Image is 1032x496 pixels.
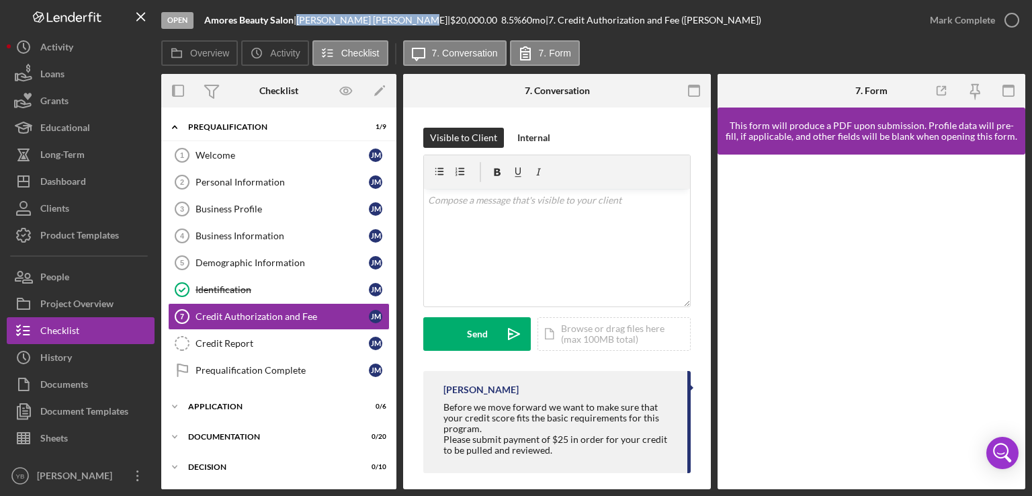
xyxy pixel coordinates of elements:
tspan: 3 [180,205,184,213]
div: 0 / 10 [362,463,386,471]
text: YB [16,472,25,480]
div: Before we move forward we want to make sure that your credit score fits the basic requirements fo... [443,402,674,434]
button: YB[PERSON_NAME] [7,462,155,489]
div: Demographic Information [196,257,369,268]
button: Sheets [7,425,155,452]
button: Activity [241,40,308,66]
div: | 7. Credit Authorization and Fee ([PERSON_NAME]) [546,15,761,26]
div: 7. Form [855,85,888,96]
tspan: 5 [180,259,184,267]
div: J M [369,310,382,323]
div: 7. Conversation [525,85,590,96]
div: [PERSON_NAME] [34,462,121,493]
div: Document Templates [40,398,128,428]
div: Open Intercom Messenger [986,437,1019,469]
div: 60 mo [521,15,546,26]
div: J M [369,256,382,270]
div: | [204,15,296,26]
div: Identification [196,284,369,295]
button: Internal [511,128,557,148]
a: 4Business InformationJM [168,222,390,249]
label: Checklist [341,48,380,58]
label: Activity [270,48,300,58]
div: Prequalification [188,123,353,131]
div: Send [467,317,488,351]
div: 0 / 6 [362,403,386,411]
button: Mark Complete [916,7,1025,34]
a: Prequalification CompleteJM [168,357,390,384]
button: Visible to Client [423,128,504,148]
iframe: Lenderfit form [731,168,1013,476]
tspan: 7 [180,313,184,321]
div: [PERSON_NAME] [443,384,519,395]
a: IdentificationJM [168,276,390,303]
a: 1WelcomeJM [168,142,390,169]
div: Decision [188,463,353,471]
button: Checklist [7,317,155,344]
a: 2Personal InformationJM [168,169,390,196]
div: Checklist [40,317,79,347]
div: Sheets [40,425,68,455]
div: Project Overview [40,290,114,321]
a: 3Business ProfileJM [168,196,390,222]
button: Document Templates [7,398,155,425]
button: Project Overview [7,290,155,317]
div: Business Information [196,231,369,241]
div: Please submit payment of $25 in order for your credit to be pulled and reviewed. [443,434,674,456]
div: History [40,344,72,374]
button: Send [423,317,531,351]
a: 7Credit Authorization and FeeJM [168,303,390,330]
tspan: 1 [180,151,184,159]
div: Open [161,12,193,29]
div: J M [369,229,382,243]
div: J M [369,175,382,189]
div: 1 / 9 [362,123,386,131]
div: J M [369,202,382,216]
div: J M [369,364,382,377]
div: Credit Authorization and Fee [196,311,369,322]
a: 5Demographic InformationJM [168,249,390,276]
div: Mark Complete [930,7,995,34]
div: Credit Report [196,338,369,349]
a: Credit ReportJM [168,330,390,357]
label: 7. Form [539,48,571,58]
div: 8.5 % [501,15,521,26]
div: Checklist [259,85,298,96]
b: Amores Beauty Salon [204,14,294,26]
button: Documents [7,371,155,398]
tspan: 2 [180,178,184,186]
button: Checklist [312,40,388,66]
div: Documentation [188,433,353,441]
label: 7. Conversation [432,48,498,58]
div: J M [369,283,382,296]
button: 7. Conversation [403,40,507,66]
